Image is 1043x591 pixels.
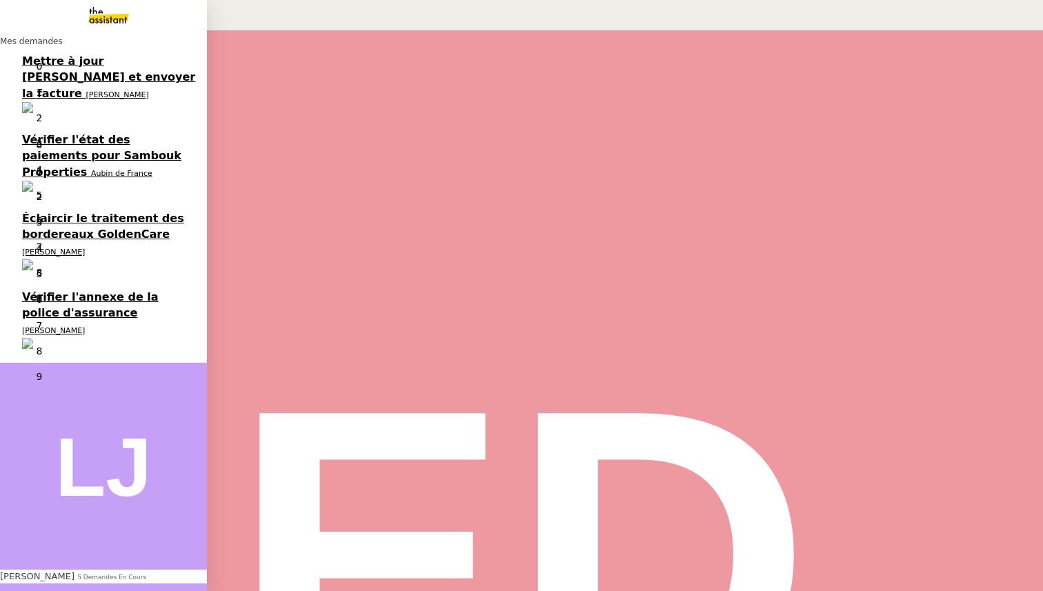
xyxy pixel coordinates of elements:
[22,54,195,100] span: Mettre à jour [PERSON_NAME] et envoyer la facture
[37,266,43,282] p: 5
[37,241,43,257] p: 4
[37,189,43,205] p: 2
[22,259,41,270] img: users%2F0zQGGmvZECeMseaPawnreYAQQyS2%2Favatar%2Feddadf8a-b06f-4db9-91c4-adeed775bb0f
[37,137,43,385] nz-badge-sup: 1
[22,290,159,319] span: Vérifier l'annexe de la police d'assurance
[77,574,146,581] span: 5 demandes en cours
[37,137,43,153] p: 0
[37,59,43,306] nz-badge-sup: 1
[22,133,181,179] span: Vérifier l'état des paiements pour Sambouk Properties
[37,292,43,308] p: 6
[37,59,43,74] p: 0
[37,163,43,179] p: 1
[86,90,148,99] span: [PERSON_NAME]
[91,169,152,178] span: Aubin de France
[22,338,41,349] img: users%2Fa6PbEmLwvGXylUqKytRPpDpAx153%2Favatar%2Ffanny.png
[37,85,43,101] p: 1
[22,248,85,257] span: [PERSON_NAME]
[22,326,85,335] span: [PERSON_NAME]
[22,181,41,192] img: users%2FSclkIUIAuBOhhDrbgjtrSikBoD03%2Favatar%2F48cbc63d-a03d-4817-b5bf-7f7aeed5f2a9
[37,369,43,385] p: 9
[37,214,43,230] p: 3
[37,110,43,126] p: 2
[22,212,184,241] span: Éclaircir le traitement des bordereaux GoldenCare
[37,318,43,334] p: 7
[22,102,41,113] img: users%2Fa6PbEmLwvGXylUqKytRPpDpAx153%2Favatar%2Ffanny.png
